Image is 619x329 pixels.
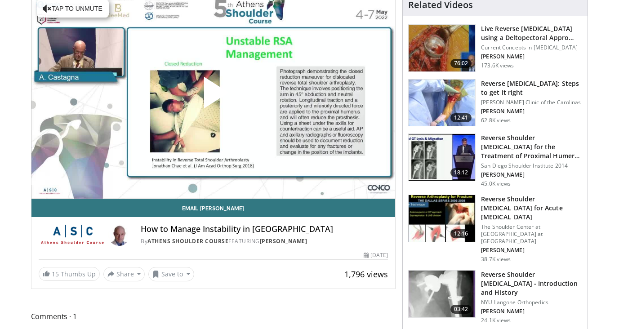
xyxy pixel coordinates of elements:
span: 15 [52,270,59,278]
button: Save to [148,267,194,281]
p: 173.6K views [481,62,514,69]
a: 12:41 Reverse [MEDICAL_DATA]: Steps to get it right [PERSON_NAME] Clinic of the Carolinas [PERSON... [408,79,582,127]
p: 62.8K views [481,117,511,124]
p: [PERSON_NAME] [481,308,582,315]
img: 684033_3.png.150x105_q85_crop-smart_upscale.jpg [409,25,475,71]
p: 24.1K views [481,317,511,324]
a: 15 Thumbs Up [39,267,100,281]
a: [PERSON_NAME] [260,237,307,245]
a: 76:02 Live Reverse [MEDICAL_DATA] using a Deltopectoral Appro… Current Concepts in [MEDICAL_DATA]... [408,24,582,72]
span: Comments 1 [31,311,396,322]
span: 1,796 views [344,269,388,280]
span: 18:12 [450,168,472,177]
p: [PERSON_NAME] [481,247,582,254]
img: Q2xRg7exoPLTwO8X4xMDoxOjA4MTsiGN.150x105_q85_crop-smart_upscale.jpg [409,134,475,181]
p: [PERSON_NAME] Clinic of the Carolinas [481,99,582,106]
button: Share [103,267,145,281]
h4: How to Manage Instability in [GEOGRAPHIC_DATA] [141,224,388,234]
p: Current Concepts in [MEDICAL_DATA] [481,44,582,51]
p: San Diego Shoulder Institute 2014 [481,162,582,169]
span: 12:41 [450,113,472,122]
img: butch_reverse_arthroplasty_3.png.150x105_q85_crop-smart_upscale.jpg [409,195,475,242]
h3: Reverse [MEDICAL_DATA]: Steps to get it right [481,79,582,97]
p: [PERSON_NAME] [481,108,582,115]
img: Avatar [108,224,130,246]
span: 03:42 [450,305,472,314]
p: [PERSON_NAME] [481,53,582,60]
p: NYU Langone Orthopedics [481,299,582,306]
div: By FEATURING [141,237,388,245]
a: 12:16 Reverse Shoulder [MEDICAL_DATA] for Acute [MEDICAL_DATA] The Shoulder Center at [GEOGRAPHIC... [408,195,582,263]
span: 76:02 [450,59,472,68]
p: [PERSON_NAME] [481,171,582,178]
h3: Reverse Shoulder [MEDICAL_DATA] - Introduction and History [481,270,582,297]
img: zucker_4.png.150x105_q85_crop-smart_upscale.jpg [409,271,475,317]
h3: Reverse Shoulder [MEDICAL_DATA] for the Treatment of Proximal Humeral … [481,133,582,160]
img: Athens Shoulder Course [39,224,105,246]
span: 12:16 [450,229,472,238]
a: Email [PERSON_NAME] [31,199,396,217]
div: [DATE] [364,251,388,259]
a: 03:42 Reverse Shoulder [MEDICAL_DATA] - Introduction and History NYU Langone Orthopedics [PERSON_... [408,270,582,324]
p: The Shoulder Center at [GEOGRAPHIC_DATA] at [GEOGRAPHIC_DATA] [481,223,582,245]
p: 45.0K views [481,180,511,187]
p: 38.7K views [481,256,511,263]
img: 326034_0000_1.png.150x105_q85_crop-smart_upscale.jpg [409,80,475,126]
button: Play Video [132,52,294,140]
a: 18:12 Reverse Shoulder [MEDICAL_DATA] for the Treatment of Proximal Humeral … San Diego Shoulder ... [408,133,582,187]
h3: Reverse Shoulder [MEDICAL_DATA] for Acute [MEDICAL_DATA] [481,195,582,222]
h3: Live Reverse [MEDICAL_DATA] using a Deltopectoral Appro… [481,24,582,42]
a: Athens Shoulder Course [147,237,228,245]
